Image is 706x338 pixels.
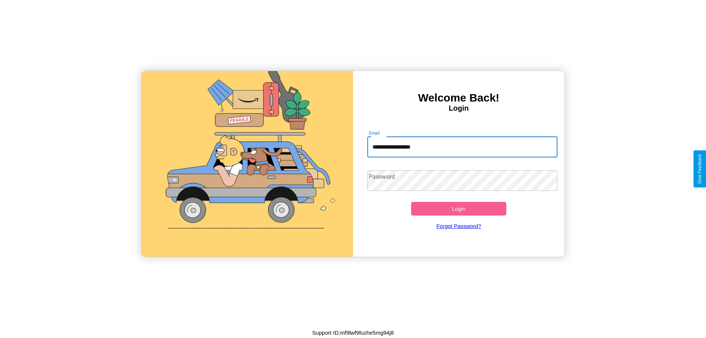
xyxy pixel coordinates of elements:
[697,154,702,184] div: Give Feedback
[353,92,564,104] h3: Welcome Back!
[312,328,394,338] p: Support ID: mf9lwf9fuzhe5mg94j8
[353,104,564,113] h4: Login
[364,216,554,236] a: Forgot Password?
[369,130,380,136] label: Email
[142,71,353,257] img: gif
[411,202,506,216] button: Login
